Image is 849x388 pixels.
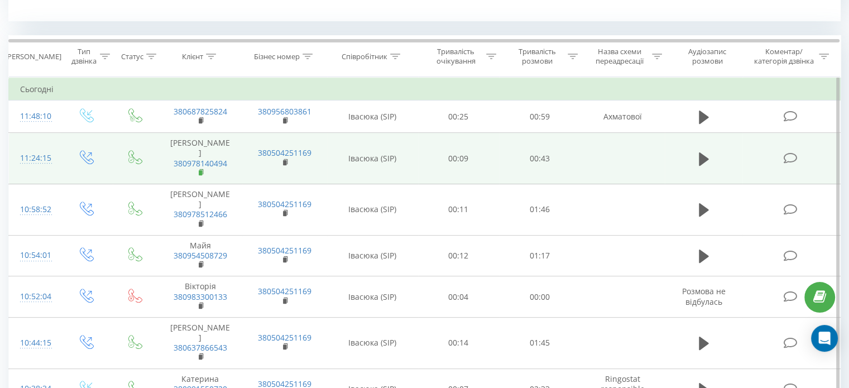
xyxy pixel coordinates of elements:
td: [PERSON_NAME] [158,184,242,236]
span: Розмова не відбулась [682,286,726,306]
div: Коментар/категорія дзвінка [751,47,816,66]
td: 01:17 [499,235,580,276]
td: 01:46 [499,184,580,236]
td: Івасюка (SIP) [327,235,418,276]
a: 380504251169 [258,199,311,209]
div: 10:58:52 [20,199,50,221]
div: 11:48:10 [20,106,50,127]
a: 380978140494 [174,158,227,169]
td: Ахматової [580,100,664,133]
td: 00:12 [418,235,499,276]
a: 380504251169 [258,286,311,296]
div: 10:44:15 [20,332,50,354]
td: [PERSON_NAME] [158,133,242,184]
td: Івасюка (SIP) [327,276,418,318]
td: Сьогодні [9,78,841,100]
div: 10:52:04 [20,286,50,308]
td: Івасюка (SIP) [327,317,418,368]
div: Open Intercom Messenger [811,325,838,352]
td: 00:25 [418,100,499,133]
a: 380504251169 [258,245,311,256]
div: Тип дзвінка [70,47,97,66]
a: 380637866543 [174,342,227,353]
div: [PERSON_NAME] [5,52,61,61]
td: 00:09 [418,133,499,184]
div: Статус [121,52,143,61]
td: Івасюка (SIP) [327,133,418,184]
div: Бізнес номер [254,52,300,61]
td: 00:04 [418,276,499,318]
td: 00:43 [499,133,580,184]
a: 380687825824 [174,106,227,117]
div: 10:54:01 [20,245,50,266]
div: Клієнт [182,52,203,61]
a: 380983300133 [174,291,227,302]
a: 380954508729 [174,250,227,261]
div: Назва схеми переадресації [591,47,649,66]
td: Івасюка (SIP) [327,184,418,236]
td: 00:59 [499,100,580,133]
a: 380956803861 [258,106,311,117]
td: Майя [158,235,242,276]
div: Тривалість очікування [428,47,484,66]
a: 380504251169 [258,147,311,158]
div: Аудіозапис розмови [675,47,740,66]
td: Івасюка (SIP) [327,100,418,133]
div: Співробітник [342,52,387,61]
a: 380978512466 [174,209,227,219]
div: Тривалість розмови [509,47,565,66]
td: 00:11 [418,184,499,236]
td: Вікторія [158,276,242,318]
td: 00:00 [499,276,580,318]
td: 00:14 [418,317,499,368]
td: [PERSON_NAME] [158,317,242,368]
a: 380504251169 [258,332,311,343]
div: 11:24:15 [20,147,50,169]
td: 01:45 [499,317,580,368]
